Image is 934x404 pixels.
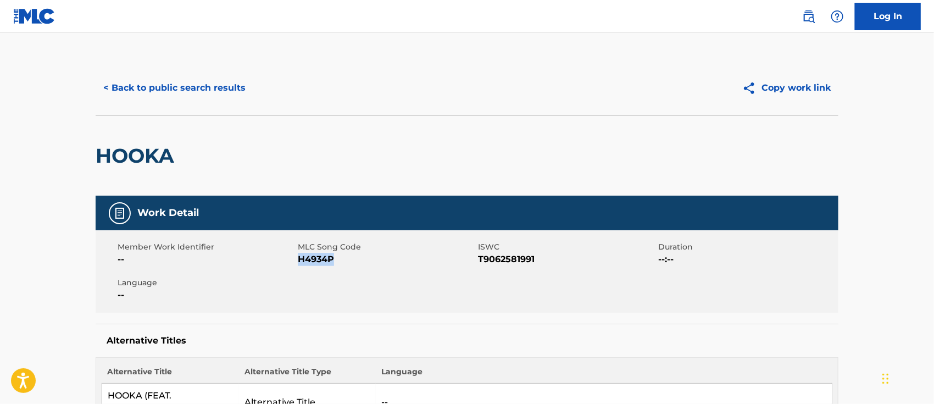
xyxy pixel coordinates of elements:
th: Alternative Title Type [239,366,376,384]
a: Log In [855,3,921,30]
button: < Back to public search results [96,74,253,102]
h5: Alternative Titles [107,335,827,346]
div: Help [826,5,848,27]
span: ISWC [478,241,655,253]
span: Duration [658,241,836,253]
span: MLC Song Code [298,241,475,253]
span: --:-- [658,253,836,266]
th: Language [376,366,832,384]
span: -- [118,289,295,302]
img: MLC Logo [13,8,55,24]
span: H4934P [298,253,475,266]
iframe: Chat Widget [879,351,934,404]
span: -- [118,253,295,266]
img: search [802,10,815,23]
h5: Work Detail [137,207,199,219]
th: Alternative Title [102,366,239,384]
img: Work Detail [113,207,126,220]
h2: HOOKA [96,143,180,168]
div: Widget de chat [879,351,934,404]
div: Arrastrar [882,362,889,395]
img: Copy work link [742,81,761,95]
span: T9062581991 [478,253,655,266]
span: Language [118,277,295,289]
img: help [831,10,844,23]
button: Copy work link [735,74,838,102]
span: Member Work Identifier [118,241,295,253]
a: Public Search [798,5,820,27]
